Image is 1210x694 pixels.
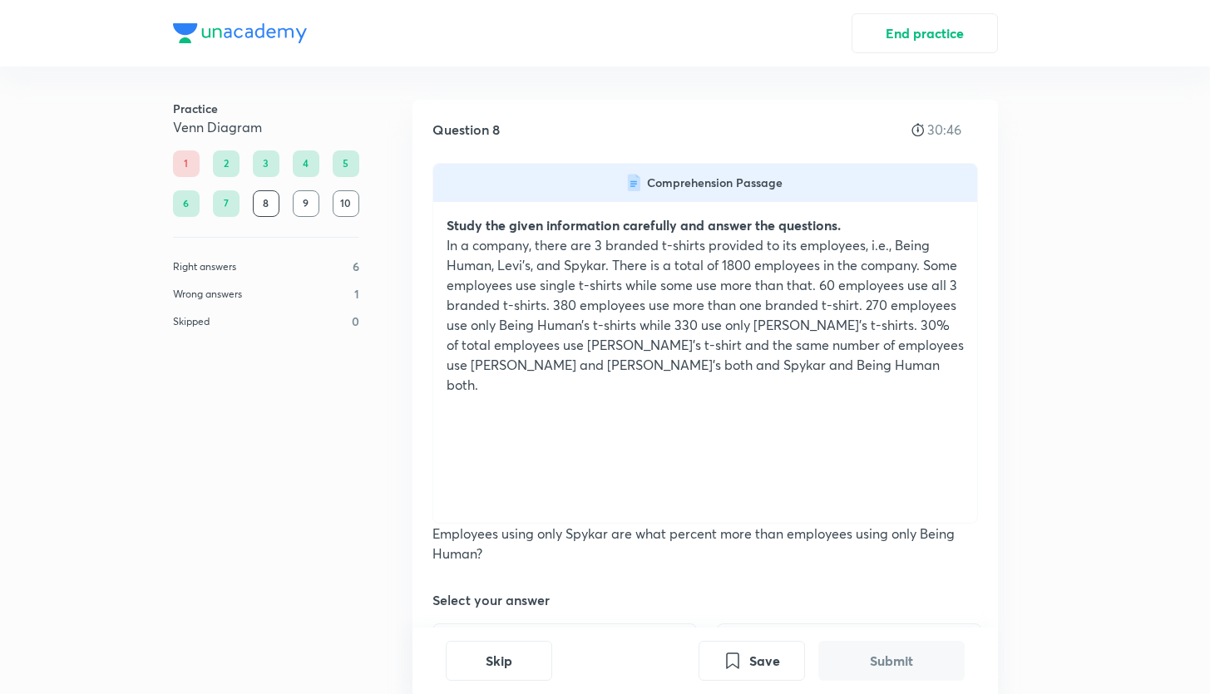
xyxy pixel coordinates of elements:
[213,150,240,177] div: 2
[253,190,279,217] div: 8
[173,259,236,274] p: Right answers
[333,150,359,177] div: 5
[432,120,500,140] h5: Question 8
[293,190,319,217] div: 9
[627,174,640,192] img: comprehension-icon
[852,13,998,53] button: End practice
[173,23,307,43] img: Company Logo
[647,174,783,192] h6: Comprehension Passage
[173,287,242,302] p: Wrong answers
[353,258,359,275] p: 6
[432,590,550,610] h5: Select your answer
[446,641,552,681] button: Skip
[173,100,359,117] h6: Practice
[911,123,924,136] img: stopwatch icon
[253,150,279,177] div: 3
[173,150,200,177] div: 1
[911,122,978,137] div: 30:46
[333,190,359,217] div: 10
[352,313,359,330] p: 0
[447,235,964,395] p: In a company, there are 3 branded t-shirts provided to its employees, i.e., Being Human, Levi's, ...
[818,641,965,681] button: Submit
[354,285,359,303] p: 1
[173,190,200,217] div: 6
[173,314,210,329] p: Skipped
[447,216,841,234] strong: Study the given information carefully and answer the questions.
[213,190,240,217] div: 7
[293,150,319,177] div: 4
[432,524,978,564] p: Employees using only Spykar are what percent more than employees using only Being Human?
[173,117,359,137] h5: Venn Diagram
[699,641,805,681] button: Save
